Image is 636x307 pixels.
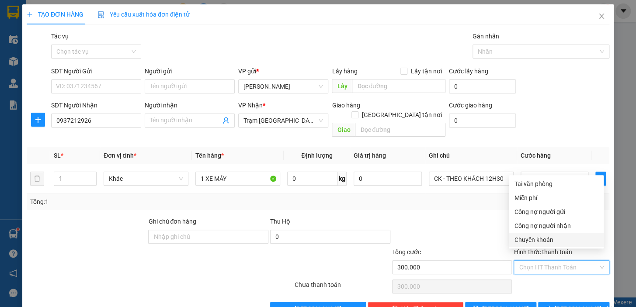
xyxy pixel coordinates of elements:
[338,172,347,186] span: kg
[27,11,83,18] span: TẠO ĐƠN HÀNG
[148,230,268,244] input: Ghi chú đơn hàng
[429,172,514,186] input: Ghi Chú
[31,113,45,127] button: plus
[595,172,606,186] button: plus
[238,102,263,109] span: VP Nhận
[4,37,60,47] li: VP [PERSON_NAME]
[332,68,357,75] span: Lấy hàng
[354,152,386,159] span: Giá trị hàng
[407,66,445,76] span: Lấy tận nơi
[195,172,280,186] input: VD: Bàn, Ghế
[222,117,229,124] span: user-add
[449,68,488,75] label: Cước lấy hàng
[51,66,141,76] div: SĐT Người Gửi
[243,114,323,127] span: Trạm Sài Gòn
[4,48,58,74] b: T1 [PERSON_NAME], P Phú Thuỷ
[270,218,290,225] span: Thu Hộ
[238,66,328,76] div: VP gửi
[514,179,598,189] div: Tại văn phòng
[30,197,246,207] div: Tổng: 1
[509,219,604,233] div: Cước gửi hàng sẽ được ghi vào công nợ của người nhận
[27,11,33,17] span: plus
[598,13,605,20] span: close
[243,80,323,93] span: Phan Thiết
[514,221,598,231] div: Công nợ người nhận
[145,100,235,110] div: Người nhận
[514,193,598,203] div: Miễn phí
[332,102,360,109] span: Giao hàng
[97,11,104,18] img: icon
[354,172,422,186] input: 0
[195,152,224,159] span: Tên hàng
[358,110,445,120] span: [GEOGRAPHIC_DATA] tận nơi
[332,123,355,137] span: Giao
[473,33,499,40] label: Gán nhãn
[332,79,352,93] span: Lấy
[31,116,45,123] span: plus
[104,152,136,159] span: Đơn vị tính
[589,4,614,29] button: Close
[355,123,445,137] input: Dọc đường
[60,37,116,66] li: VP Trạm [GEOGRAPHIC_DATA]
[449,102,492,109] label: Cước giao hàng
[425,147,517,164] th: Ghi chú
[392,248,421,255] span: Tổng cước
[514,207,598,217] div: Công nợ người gửi
[509,205,604,219] div: Cước gửi hàng sẽ được ghi vào công nợ của người gửi
[145,66,235,76] div: Người gửi
[4,4,127,21] li: Trung Nga
[97,11,190,18] span: Yêu cầu xuất hóa đơn điện tử
[301,152,332,159] span: Định lượng
[294,280,391,295] div: Chưa thanh toán
[30,172,44,186] button: delete
[449,114,516,128] input: Cước giao hàng
[51,100,141,110] div: SĐT Người Nhận
[4,48,10,55] span: environment
[449,79,516,93] input: Cước lấy hàng
[4,4,35,35] img: logo.jpg
[514,248,572,255] label: Hình thức thanh toán
[514,235,598,245] div: Chuyển khoản
[54,152,61,159] span: SL
[148,218,196,225] label: Ghi chú đơn hàng
[51,33,69,40] label: Tác vụ
[352,79,445,93] input: Dọc đường
[109,172,183,185] span: Khác
[521,152,551,159] span: Cước hàng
